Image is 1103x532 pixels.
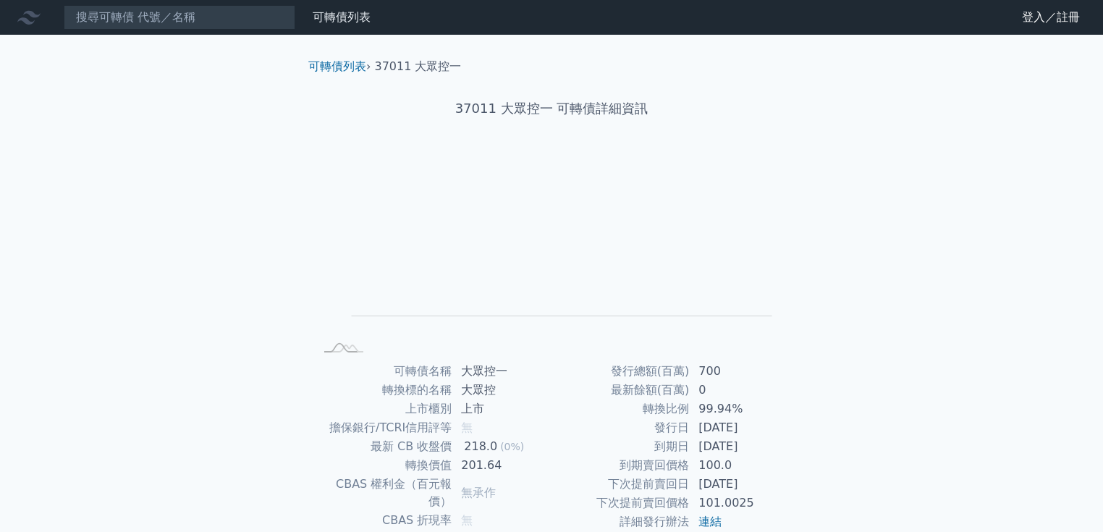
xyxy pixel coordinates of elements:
td: 發行總額(百萬) [551,362,690,381]
a: 連結 [698,515,722,528]
a: 可轉債列表 [313,10,371,24]
span: (0%) [500,441,524,452]
td: CBAS 權利金（百元報價） [314,475,452,511]
td: 101.0025 [690,494,789,512]
td: [DATE] [690,418,789,437]
h1: 37011 大眾控一 可轉債詳細資訊 [297,98,806,119]
td: 詳細發行辦法 [551,512,690,531]
td: 0 [690,381,789,400]
td: 轉換價值 [314,456,452,475]
td: 下次提前賣回價格 [551,494,690,512]
td: 轉換標的名稱 [314,381,452,400]
td: 到期賣回價格 [551,456,690,475]
td: [DATE] [690,437,789,456]
td: [DATE] [690,475,789,494]
td: 發行日 [551,418,690,437]
td: 擔保銀行/TCRI信用評等 [314,418,452,437]
a: 登入／註冊 [1010,6,1091,29]
span: 無 [461,513,473,527]
td: 大眾控一 [452,362,551,381]
td: 可轉債名稱 [314,362,452,381]
td: 大眾控 [452,381,551,400]
input: 搜尋可轉債 代號／名稱 [64,5,295,30]
td: 轉換比例 [551,400,690,418]
td: 99.94% [690,400,789,418]
td: 最新 CB 收盤價 [314,437,452,456]
td: 201.64 [452,456,551,475]
td: 700 [690,362,789,381]
g: Chart [338,164,772,337]
a: 可轉債列表 [308,59,366,73]
td: 最新餘額(百萬) [551,381,690,400]
td: 100.0 [690,456,789,475]
span: 無承作 [461,486,496,499]
td: 上市櫃別 [314,400,452,418]
td: 下次提前賣回日 [551,475,690,494]
td: 上市 [452,400,551,418]
td: CBAS 折現率 [314,511,452,530]
div: 218.0 [461,438,500,455]
li: › [308,58,371,75]
span: 無 [461,421,473,434]
td: 到期日 [551,437,690,456]
li: 37011 大眾控一 [375,58,462,75]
